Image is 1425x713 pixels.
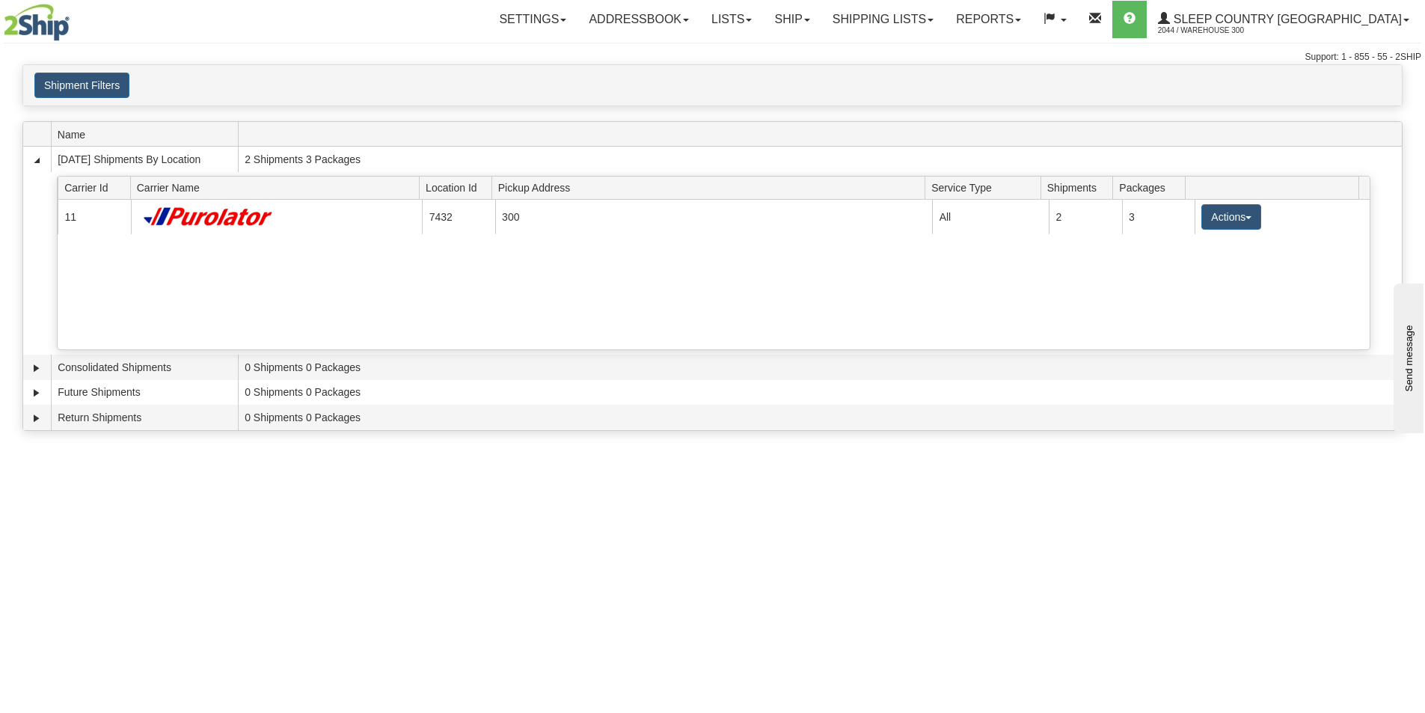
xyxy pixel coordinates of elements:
[1119,176,1185,199] span: Packages
[64,176,130,199] span: Carrier Id
[945,1,1032,38] a: Reports
[137,176,420,199] span: Carrier Name
[495,200,933,233] td: 300
[1170,13,1402,25] span: Sleep Country [GEOGRAPHIC_DATA]
[238,405,1402,430] td: 0 Shipments 0 Packages
[138,206,279,227] img: Purolator
[11,13,138,24] div: Send message
[29,411,44,426] a: Expand
[1391,280,1424,432] iframe: chat widget
[1158,23,1270,38] span: 2044 / Warehouse 300
[1201,204,1261,230] button: Actions
[4,4,70,41] img: logo2044.jpg
[58,123,238,146] span: Name
[29,153,44,168] a: Collapse
[58,200,130,233] td: 11
[1122,200,1195,233] td: 3
[577,1,700,38] a: Addressbook
[422,200,494,233] td: 7432
[51,405,238,430] td: Return Shipments
[931,176,1041,199] span: Service Type
[498,176,925,199] span: Pickup Address
[821,1,945,38] a: Shipping lists
[700,1,763,38] a: Lists
[1147,1,1421,38] a: Sleep Country [GEOGRAPHIC_DATA] 2044 / Warehouse 300
[426,176,491,199] span: Location Id
[488,1,577,38] a: Settings
[51,147,238,172] td: [DATE] Shipments By Location
[4,51,1421,64] div: Support: 1 - 855 - 55 - 2SHIP
[34,73,129,98] button: Shipment Filters
[29,361,44,376] a: Expand
[763,1,821,38] a: Ship
[51,380,238,406] td: Future Shipments
[238,380,1402,406] td: 0 Shipments 0 Packages
[932,200,1049,233] td: All
[51,355,238,380] td: Consolidated Shipments
[238,355,1402,380] td: 0 Shipments 0 Packages
[1049,200,1121,233] td: 2
[238,147,1402,172] td: 2 Shipments 3 Packages
[29,385,44,400] a: Expand
[1047,176,1113,199] span: Shipments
